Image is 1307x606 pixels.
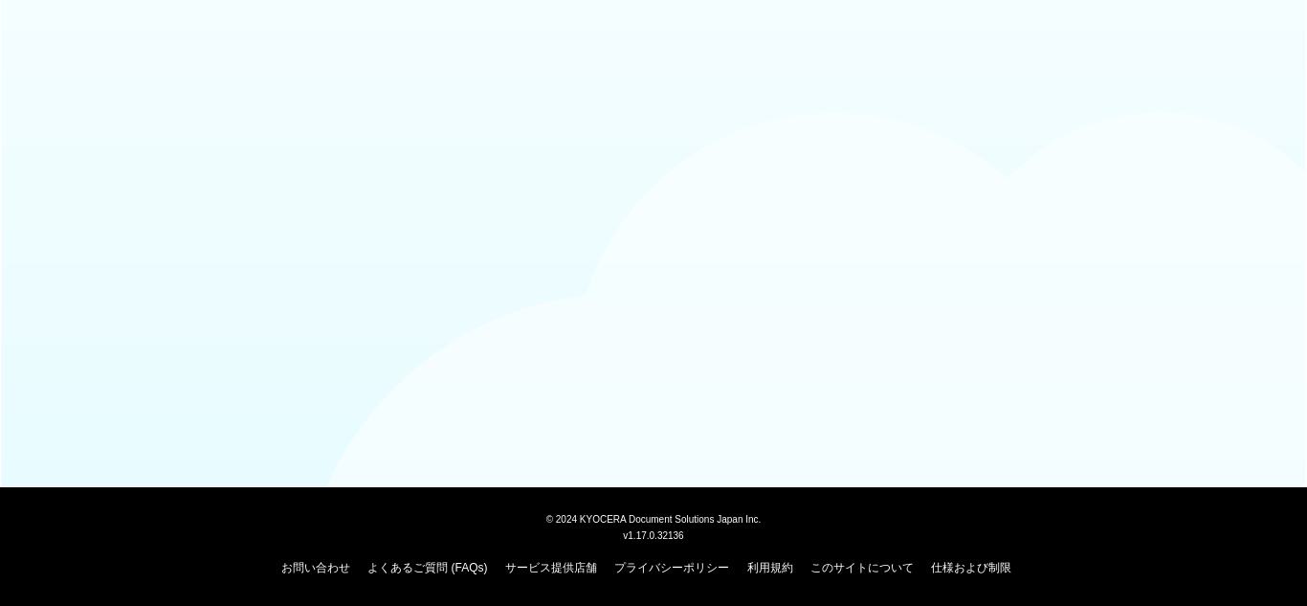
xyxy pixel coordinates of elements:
[747,561,793,574] a: 利用規約
[281,561,350,574] a: お問い合わせ
[505,561,597,574] a: サービス提供店舗
[614,561,729,574] a: プライバシーポリシー
[810,561,914,574] a: このサイトについて
[931,561,1011,574] a: 仕様および制限
[546,512,762,525] span: © 2024 KYOCERA Document Solutions Japan Inc.
[367,561,487,574] a: よくあるご質問 (FAQs)
[623,529,683,541] span: v1.17.0.32136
